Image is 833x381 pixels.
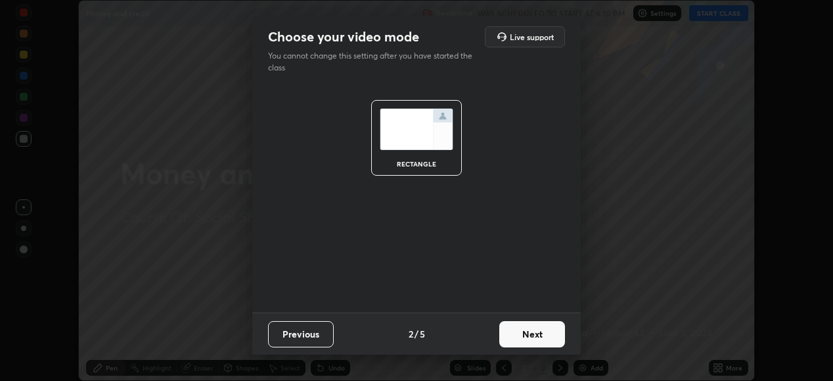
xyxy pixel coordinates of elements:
[409,327,413,341] h4: 2
[268,28,419,45] h2: Choose your video mode
[420,327,425,341] h4: 5
[499,321,565,347] button: Next
[415,327,418,341] h4: /
[268,50,481,74] p: You cannot change this setting after you have started the class
[390,161,443,167] div: rectangle
[510,33,554,41] h5: Live support
[268,321,334,347] button: Previous
[380,109,453,150] img: normalScreenIcon.ae25ed63.svg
